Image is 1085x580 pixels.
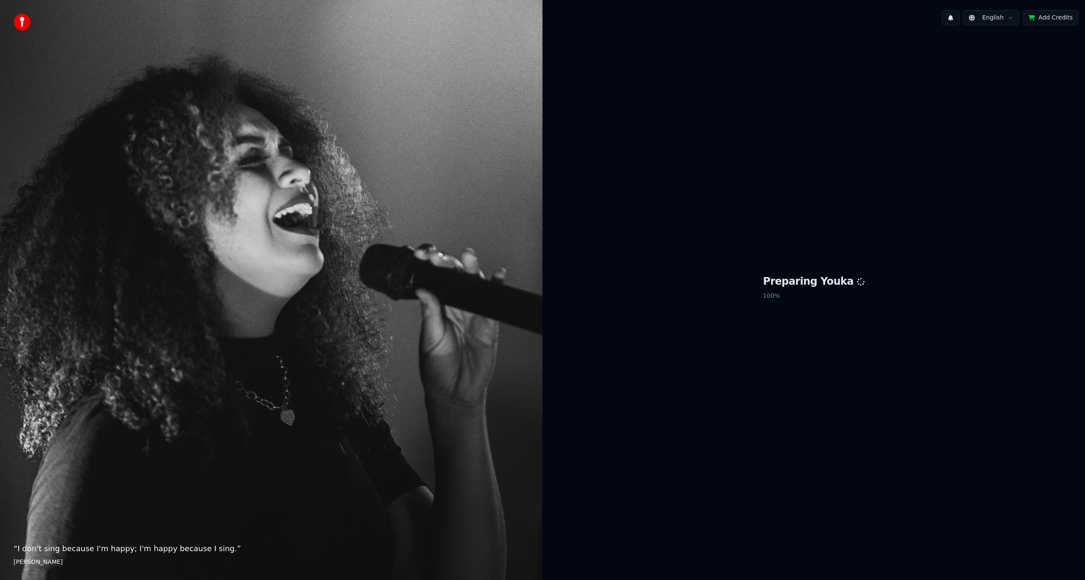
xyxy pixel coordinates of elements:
button: Add Credits [1023,10,1078,25]
h1: Preparing Youka [763,275,865,289]
p: “ I don't sing because I'm happy; I'm happy because I sing. ” [14,543,529,555]
img: youka [14,14,31,31]
footer: [PERSON_NAME] [14,558,529,566]
p: 100 % [763,289,865,304]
